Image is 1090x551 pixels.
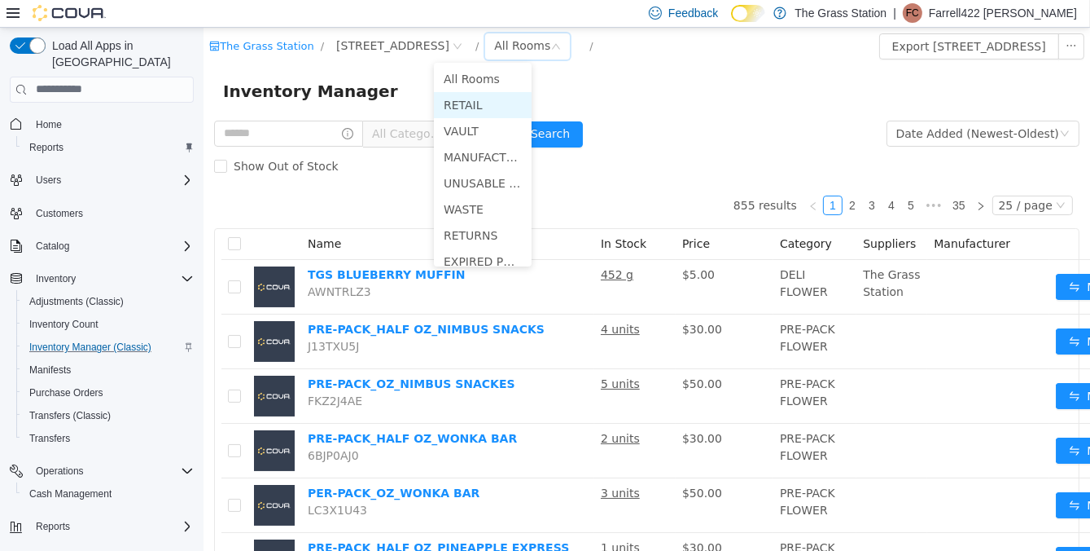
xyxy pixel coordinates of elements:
a: Customers [29,204,90,223]
span: Reports [29,141,63,154]
li: 35 [743,168,768,187]
a: 5 [698,169,716,187]
button: Inventory Count [16,313,200,336]
button: icon: swapMove [852,465,927,491]
button: Users [3,169,200,192]
span: Operations [29,461,194,481]
a: PRE-PACK_HALF OZ_WONKA BAR [104,404,313,417]
button: Inventory [29,269,82,289]
img: PRE-PACK_HALF OZ_WONKA BAR placeholder [50,403,91,443]
span: 928 E. Main St [133,9,246,27]
button: Adjustments (Classic) [16,290,200,313]
input: Dark Mode [731,5,765,22]
button: icon: swapMove [852,410,927,436]
li: 855 results [530,168,593,187]
a: Reports [23,138,70,157]
span: Reports [29,517,194,536]
button: icon: swapMove [852,246,927,272]
span: Manifests [23,360,194,380]
img: PER-PACK_OZ_WONKA BAR placeholder [50,457,91,498]
span: Customers [29,203,194,223]
span: Cash Management [29,487,112,500]
span: $50.00 [479,350,519,363]
span: $30.00 [479,404,519,417]
button: Reports [29,517,77,536]
span: 6BJP0AJ0 [104,421,155,434]
span: Adjustments (Classic) [29,295,124,308]
span: Catalog [36,240,69,253]
li: 3 [659,168,678,187]
span: Home [36,118,62,131]
a: Purchase Orders [23,383,110,403]
span: Inventory Count [23,315,194,334]
a: 3 [659,169,677,187]
div: Farrell422 Charley [903,3,922,23]
i: icon: shop [6,13,16,24]
span: All Categories [169,98,243,114]
p: Farrell422 [PERSON_NAME] [929,3,1077,23]
span: J13TXU5J [104,312,155,325]
a: 2 [640,169,658,187]
li: RETURNS [230,195,328,221]
img: PRE-PACK_HALF OZ_NIMBUS SNACKS placeholder [50,293,91,334]
button: Reports [3,515,200,538]
a: Transfers [23,429,77,448]
u: 3 units [397,459,436,472]
span: LC3X1U43 [104,476,164,489]
u: 2 units [397,404,436,417]
span: $50.00 [479,459,519,472]
li: Previous Page [600,168,619,187]
button: Transfers (Classic) [16,404,200,427]
button: Operations [29,461,90,481]
a: Adjustments (Classic) [23,292,130,311]
span: Adjustments (Classic) [23,292,194,311]
p: The Grass Station [795,3,886,23]
span: The Grass Station [659,240,716,271]
img: Cova [33,5,106,21]
button: Reports [16,136,200,159]
li: RETAIL [230,64,328,90]
button: icon: searchSearch [296,94,379,120]
td: DELI FLOWER [570,232,653,287]
li: 2 [639,168,659,187]
i: icon: left [605,174,615,183]
span: Transfers [29,432,70,445]
i: icon: down [856,101,866,112]
li: WASTE [230,169,328,195]
span: Operations [36,465,84,478]
a: PRE-PACK_HALF OZ_NIMBUS SNACKS [104,295,341,308]
span: Inventory Manager [20,51,204,77]
button: Transfers [16,427,200,450]
span: Inventory Manager (Classic) [29,341,151,354]
span: Price [479,209,506,223]
a: PRE-PACK_HALF OZ_PINEAPPLE EXPRESS [104,514,366,527]
button: Export [STREET_ADDRESS] [676,6,856,32]
button: Home [3,112,200,136]
span: Load All Apps in [GEOGRAPHIC_DATA] [46,37,194,70]
span: $5.00 [479,240,511,253]
span: Name [104,209,138,223]
span: Home [29,114,194,134]
li: 5 [698,168,717,187]
span: Inventory [36,272,76,285]
u: 4 units [397,295,436,308]
li: EXPIRED PRODUCTS [230,221,328,247]
a: Manifests [23,360,77,380]
button: Manifests [16,359,200,381]
a: Inventory Manager (Classic) [23,337,158,357]
td: PRE-PACK FLOWER [570,342,653,396]
button: icon: swapMove [852,519,927,545]
span: Reports [36,520,70,533]
div: All Rooms [291,6,347,30]
img: TGS BLUEBERRY MUFFIN placeholder [50,239,91,280]
span: Users [29,170,194,190]
td: PRE-PACK FLOWER [570,396,653,451]
button: Cash Management [16,483,200,505]
i: icon: down [852,173,862,184]
a: 1 [620,169,638,187]
span: Feedback [668,5,718,21]
span: Suppliers [659,209,712,223]
button: Customers [3,201,200,225]
a: PER-PACK_OZ_WONKA BAR [104,459,276,472]
i: icon: info-circle [138,100,150,112]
